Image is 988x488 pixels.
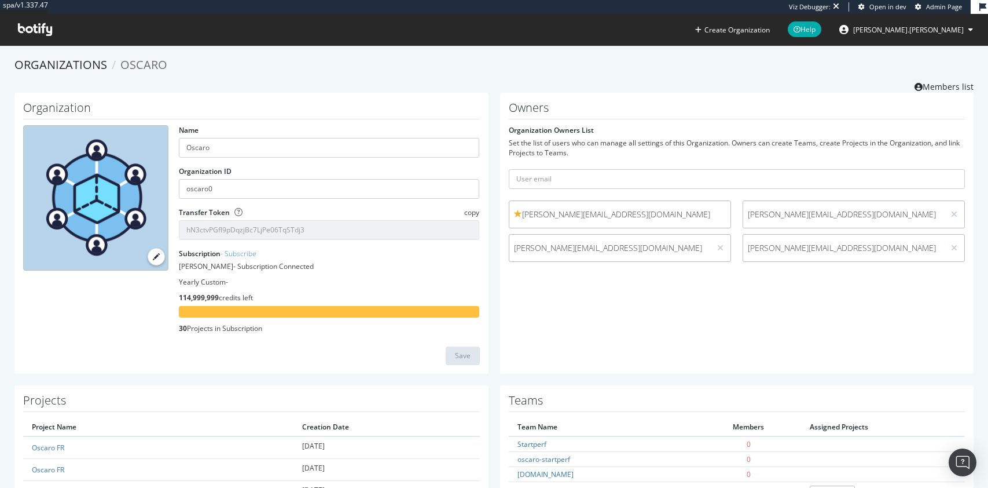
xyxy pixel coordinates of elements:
[869,2,906,11] span: Open in dev
[221,249,256,258] a: - Subscribe
[696,418,801,436] th: Members
[464,207,479,217] span: copy
[23,394,480,412] h1: Projects
[179,138,479,158] input: name
[509,394,965,412] h1: Teams
[120,57,167,72] span: Oscaro
[696,436,801,452] td: 0
[926,2,962,11] span: Admin Page
[179,293,219,303] strong: 114,999,999
[179,249,256,258] label: Subscription
[858,2,906,12] a: Open in dev
[446,347,480,365] button: Save
[517,439,546,449] a: Startperf
[514,209,726,220] span: [PERSON_NAME][EMAIL_ADDRESS][DOMAIN_NAME]
[23,101,480,119] h1: Organization
[801,418,965,436] th: Assigned Projects
[509,101,965,119] h1: Owners
[14,57,974,74] ol: breadcrumbs
[455,351,471,360] div: Save
[517,454,570,464] a: oscaro-startperf
[293,418,480,436] th: Creation Date
[509,138,965,158] div: Set the list of users who can manage all settings of this Organization. Owners can create Teams, ...
[949,449,976,476] div: Open Intercom Messenger
[914,78,974,93] a: Members list
[789,2,831,12] div: Viz Debugger:
[517,469,574,479] a: [DOMAIN_NAME]
[32,443,64,453] a: Oscaro FR
[509,418,696,436] th: Team Name
[32,465,64,475] a: Oscaro FR
[179,179,479,199] input: Organization ID
[696,451,801,467] td: 0
[695,24,770,35] button: Create Organization
[293,458,480,480] td: [DATE]
[788,21,821,37] span: Help
[179,125,199,135] label: Name
[748,209,939,220] span: [PERSON_NAME][EMAIL_ADDRESS][DOMAIN_NAME]
[514,242,706,254] span: [PERSON_NAME][EMAIL_ADDRESS][DOMAIN_NAME]
[853,25,964,35] span: julien.sardin
[14,57,107,72] a: Organizations
[748,242,939,254] span: [PERSON_NAME][EMAIL_ADDRESS][DOMAIN_NAME]
[293,436,480,459] td: [DATE]
[179,323,479,333] div: Projects in Subscription
[179,207,230,217] label: Transfer Token
[179,323,187,333] strong: 30
[179,277,479,287] div: Yearly Custom -
[696,467,801,482] td: 0
[509,125,594,135] label: Organization Owners List
[915,2,962,12] a: Admin Page
[23,418,293,436] th: Project Name
[179,261,479,271] div: [PERSON_NAME] - Subscription Connected
[830,20,982,39] button: [PERSON_NAME].[PERSON_NAME]
[179,293,479,303] div: credits left
[509,169,965,189] input: User email
[179,166,232,176] label: Organization ID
